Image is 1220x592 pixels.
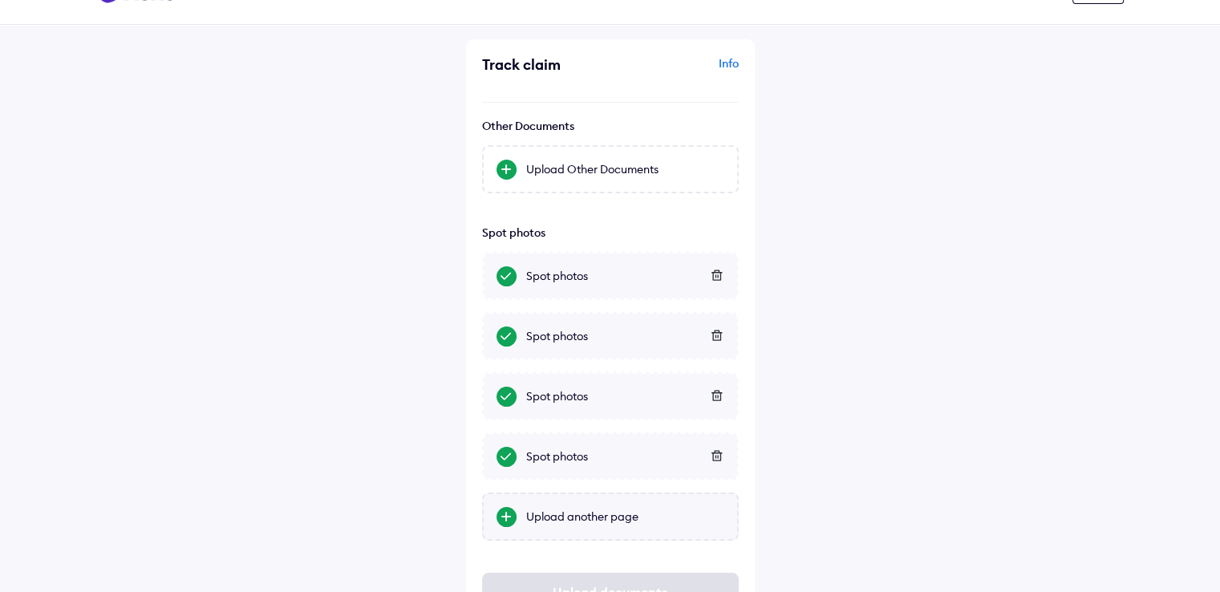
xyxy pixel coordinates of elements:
div: Spot photos [526,268,724,284]
div: Spot photos [526,328,724,344]
div: Upload Other Documents [526,161,724,177]
div: Info [614,55,739,86]
div: Track claim [482,55,606,74]
div: Spot photos [526,448,724,464]
div: Upload another page [526,509,724,525]
div: Spot photos [526,388,724,404]
div: Other Documents [482,119,739,133]
div: Spot photos [482,225,739,240]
